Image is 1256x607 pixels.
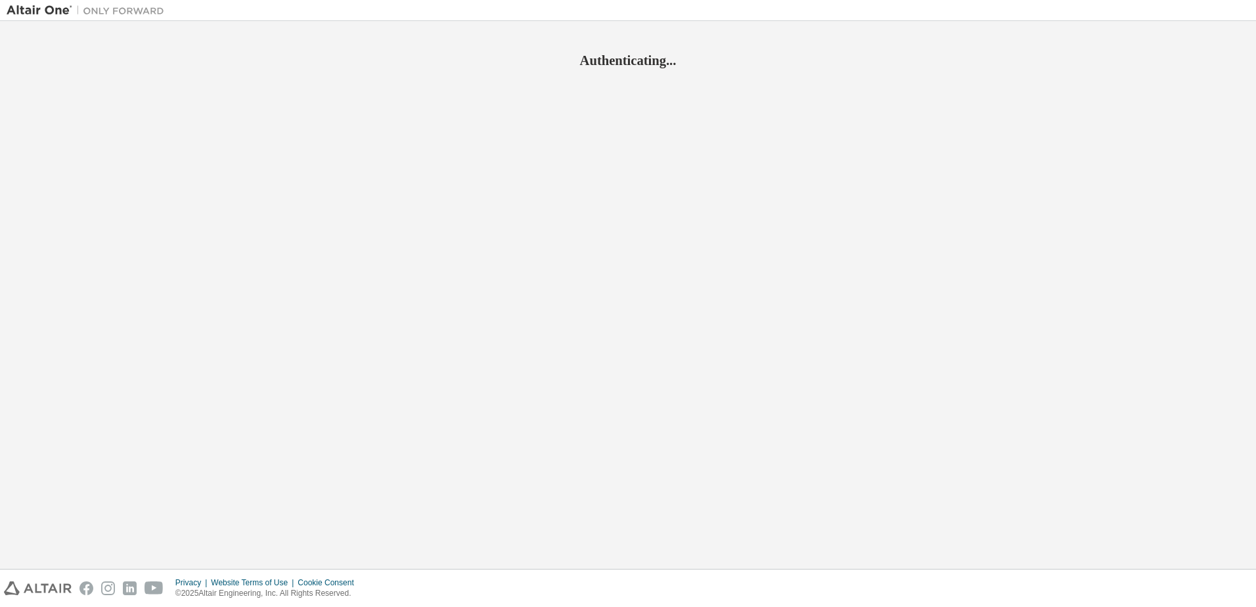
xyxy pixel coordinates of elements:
div: Privacy [175,577,211,588]
img: youtube.svg [145,581,164,595]
h2: Authenticating... [7,52,1249,69]
p: © 2025 Altair Engineering, Inc. All Rights Reserved. [175,588,362,599]
img: facebook.svg [79,581,93,595]
img: instagram.svg [101,581,115,595]
div: Website Terms of Use [211,577,298,588]
div: Cookie Consent [298,577,361,588]
img: altair_logo.svg [4,581,72,595]
img: Altair One [7,4,171,17]
img: linkedin.svg [123,581,137,595]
